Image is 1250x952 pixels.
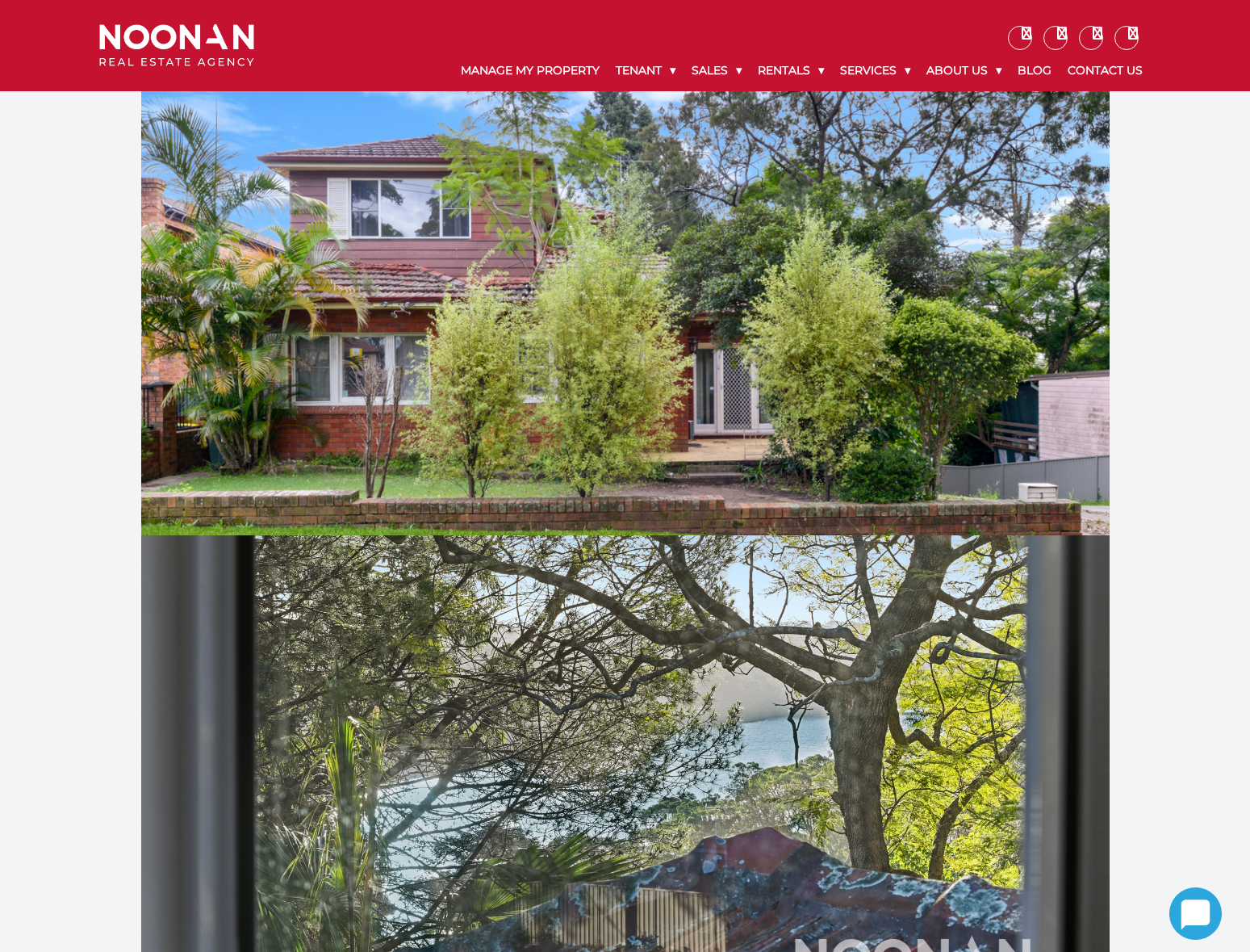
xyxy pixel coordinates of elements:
[750,50,832,91] a: Rentals
[832,50,918,91] a: Services
[608,50,684,91] a: Tenant
[1060,50,1151,91] a: Contact Us
[918,50,1010,91] a: About Us
[453,50,608,91] a: Manage My Property
[99,24,254,67] img: Noonan Real Estate Agency
[684,50,750,91] a: Sales
[1010,50,1060,91] a: Blog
